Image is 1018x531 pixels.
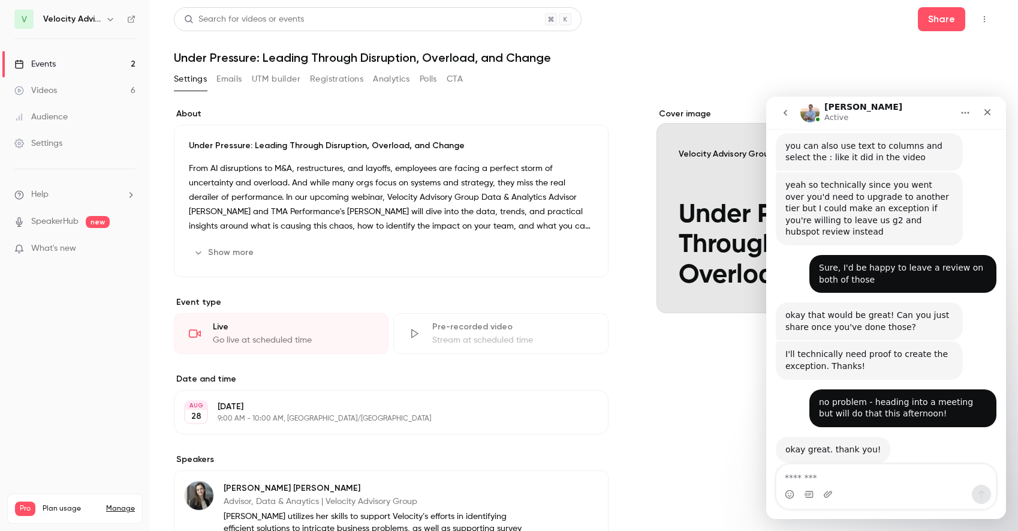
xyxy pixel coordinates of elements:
div: Settings [14,137,62,149]
label: Cover image [656,108,995,120]
button: UTM builder [252,70,300,89]
button: Show more [189,243,261,262]
img: Amanda Nichols [185,481,213,510]
p: Event type [174,296,609,308]
div: Videos [14,85,57,97]
div: Events [14,58,56,70]
iframe: Intercom live chat [766,97,1006,519]
span: new [86,216,110,228]
button: CTA [447,70,463,89]
p: From AI disruptions to M&A, restructures, and layoffs, employees are facing a perfect storm of un... [189,161,594,233]
h1: Under Pressure: Leading Through Disruption, Overload, and Change [174,50,994,65]
button: Polls [420,70,437,89]
span: What's new [31,242,76,255]
div: Audience [14,111,68,123]
li: help-dropdown-opener [14,188,135,201]
div: Live [213,321,374,333]
p: Advisor, Data & Anaytics | Velocity Advisory Group [224,496,531,508]
section: Cover image [656,108,995,313]
span: V [22,13,27,26]
p: Under Pressure: Leading Through Disruption, Overload, and Change [189,140,594,152]
a: SpeakerHub [31,215,79,228]
div: AUG [185,401,207,410]
div: Go live at scheduled time [213,334,374,346]
p: 28 [191,410,201,422]
button: Share [918,7,965,31]
a: Manage [106,504,135,514]
p: [PERSON_NAME] [PERSON_NAME] [224,482,531,494]
button: Registrations [310,70,363,89]
div: LiveGo live at scheduled time [174,313,388,354]
div: Pre-recorded video [432,321,593,333]
label: About [174,108,609,120]
button: Emails [216,70,242,89]
button: Analytics [373,70,410,89]
p: [DATE] [218,401,545,413]
div: Pre-recorded videoStream at scheduled time [393,313,608,354]
span: Plan usage [43,504,99,514]
label: Speakers [174,454,609,466]
label: Date and time [174,373,609,385]
div: Stream at scheduled time [432,334,593,346]
span: Help [31,188,49,201]
p: 9:00 AM - 10:00 AM, [GEOGRAPHIC_DATA]/[GEOGRAPHIC_DATA] [218,414,545,424]
div: Search for videos or events [184,13,304,26]
span: Pro [15,502,35,516]
iframe: Noticeable Trigger [121,244,135,254]
h6: Velocity Advisory Group [43,13,101,25]
button: Settings [174,70,207,89]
